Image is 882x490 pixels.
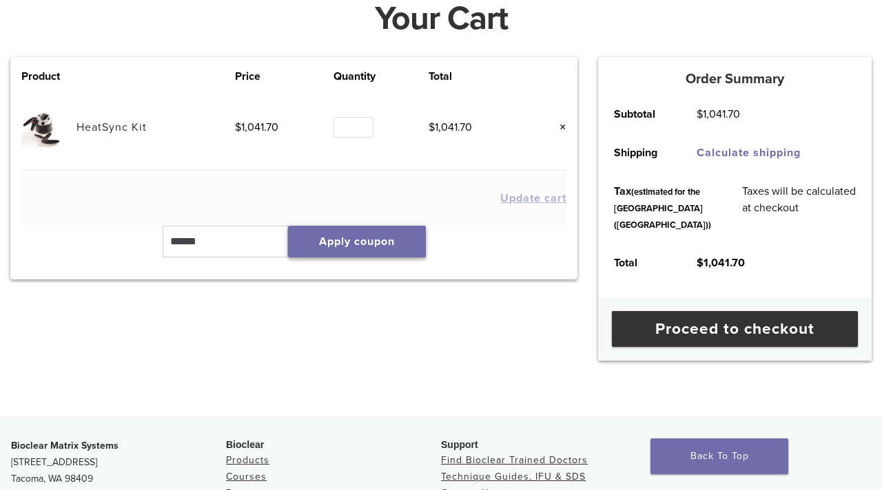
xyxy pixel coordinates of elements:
img: HeatSync Kit [21,107,62,147]
a: Back To Top [650,438,788,474]
a: Remove this item [548,118,566,136]
th: Total [598,244,681,282]
th: Tax [598,172,726,244]
a: Courses [226,471,267,482]
a: HeatSync Kit [76,120,147,134]
a: Products [226,454,269,466]
span: $ [697,107,703,121]
button: Update cart [500,193,566,204]
span: $ [429,120,435,134]
th: Product [21,68,76,85]
span: $ [697,256,704,270]
td: Taxes will be calculated at checkout [727,172,872,244]
bdi: 1,041.70 [429,120,472,134]
a: Technique Guides, IFU & SDS [441,471,586,482]
button: Apply coupon [288,226,426,257]
a: Proceed to checkout [612,311,858,347]
span: $ [235,120,241,134]
strong: Bioclear Matrix Systems [11,440,119,451]
th: Shipping [598,134,681,172]
span: Bioclear [226,439,264,450]
th: Price [235,68,333,85]
th: Total [429,68,526,85]
h5: Order Summary [598,71,872,87]
th: Subtotal [598,95,681,134]
span: Support [441,439,478,450]
bdi: 1,041.70 [235,120,278,134]
bdi: 1,041.70 [697,107,740,121]
th: Quantity [334,68,429,85]
a: Find Bioclear Trained Doctors [441,454,588,466]
small: (estimated for the [GEOGRAPHIC_DATA] ([GEOGRAPHIC_DATA])) [614,187,711,231]
bdi: 1,041.70 [697,256,745,270]
a: Calculate shipping [697,146,801,160]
